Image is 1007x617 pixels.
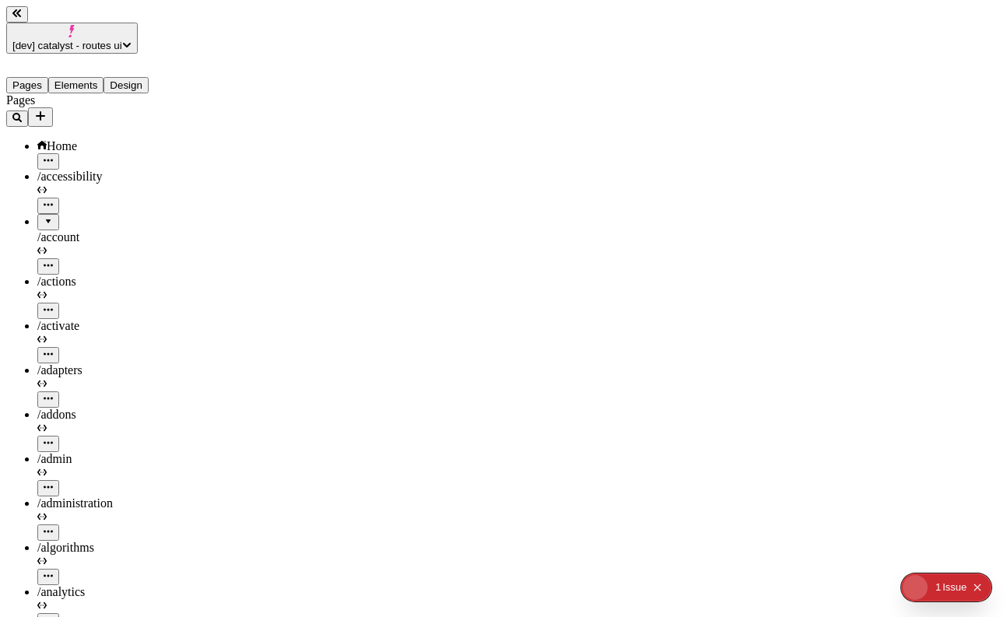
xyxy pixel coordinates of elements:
button: Elements [48,77,104,93]
div: Pages [6,93,191,107]
span: [dev] catalyst - routes ui [12,40,122,51]
span: /adapters [37,363,82,377]
button: Pages [6,77,48,93]
span: /account [37,230,79,244]
p: Cookie Test Route [6,12,227,26]
span: /algorithms [37,541,94,554]
span: /activate [37,319,79,332]
span: /addons [37,408,76,421]
span: /actions [37,275,76,288]
button: Add new [28,107,53,127]
span: /admin [37,452,72,465]
span: /analytics [37,585,85,598]
button: Design [104,77,149,93]
span: /administration [37,496,113,510]
span: Home [47,139,77,152]
button: [dev] catalyst - routes ui [6,23,138,54]
span: /accessibility [37,170,103,183]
